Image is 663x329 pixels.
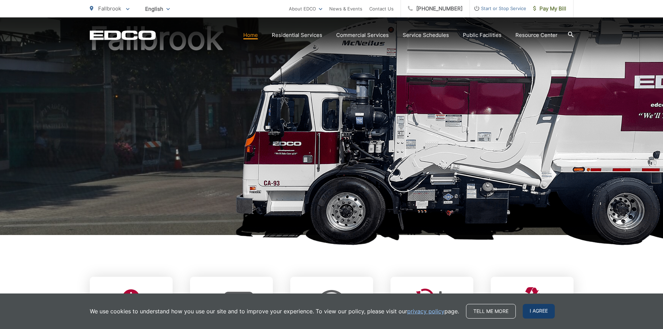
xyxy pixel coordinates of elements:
[272,31,322,39] a: Residential Services
[243,31,258,39] a: Home
[289,5,322,13] a: About EDCO
[403,31,449,39] a: Service Schedules
[140,3,175,15] span: English
[329,5,362,13] a: News & Events
[466,304,516,319] a: Tell me more
[90,30,156,40] a: EDCD logo. Return to the homepage.
[463,31,502,39] a: Public Facilities
[523,304,555,319] span: I agree
[369,5,394,13] a: Contact Us
[336,31,389,39] a: Commercial Services
[407,307,444,315] a: privacy policy
[90,307,459,315] p: We use cookies to understand how you use our site and to improve your experience. To view our pol...
[98,5,121,12] span: Fallbrook
[515,31,558,39] a: Resource Center
[90,21,574,241] h1: Fallbrook
[533,5,566,13] span: Pay My Bill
